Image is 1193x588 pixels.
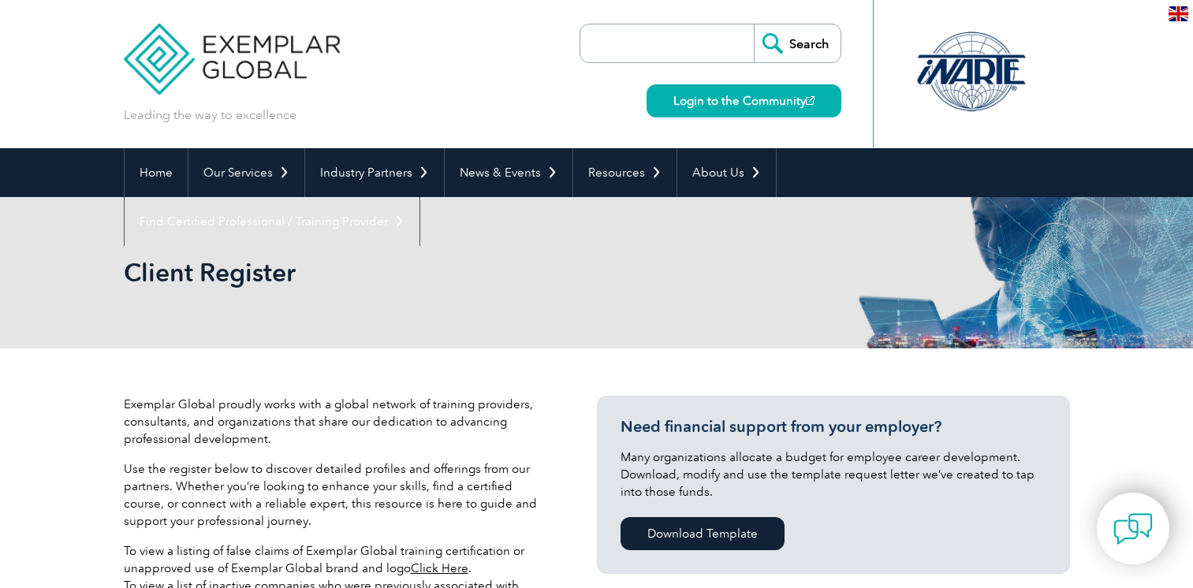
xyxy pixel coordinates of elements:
h2: Client Register [124,260,786,285]
a: Home [125,148,188,197]
h3: Need financial support from your employer? [621,417,1046,437]
input: Search [754,24,841,62]
p: Leading the way to excellence [124,106,296,124]
a: About Us [677,148,776,197]
a: Find Certified Professional / Training Provider [125,197,419,246]
p: Use the register below to discover detailed profiles and offerings from our partners. Whether you... [124,460,550,530]
p: Many organizations allocate a budget for employee career development. Download, modify and use th... [621,448,1046,501]
a: Our Services [188,148,304,197]
p: Exemplar Global proudly works with a global network of training providers, consultants, and organ... [124,396,550,448]
img: open_square.png [806,96,815,105]
a: Click Here [411,561,468,575]
img: contact-chat.png [1113,509,1153,549]
a: Resources [573,148,677,197]
a: News & Events [445,148,572,197]
a: Login to the Community [647,84,841,117]
a: Download Template [621,517,785,550]
a: Industry Partners [305,148,444,197]
img: en [1169,6,1188,21]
